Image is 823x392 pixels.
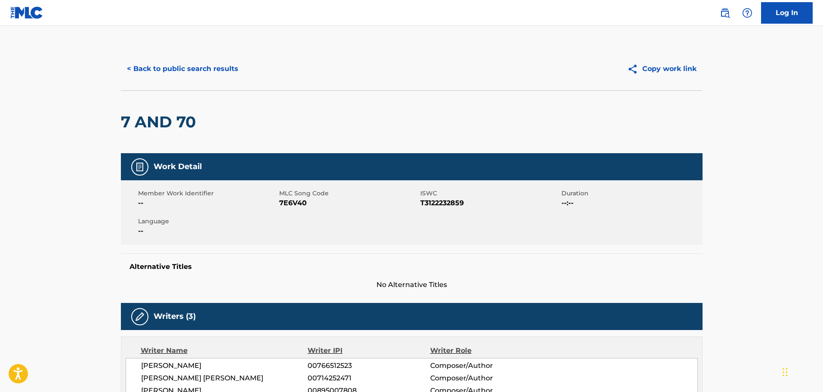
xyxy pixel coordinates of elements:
a: Log In [761,2,813,24]
h2: 7 AND 70 [121,112,200,132]
button: Copy work link [621,58,703,80]
a: Public Search [716,4,734,22]
span: Duration [561,189,700,198]
img: search [720,8,730,18]
span: [PERSON_NAME] [PERSON_NAME] [141,373,308,383]
span: Composer/Author [430,373,542,383]
span: [PERSON_NAME] [141,361,308,371]
button: < Back to public search results [121,58,244,80]
span: 00766512523 [308,361,430,371]
span: ISWC [420,189,559,198]
img: MLC Logo [10,6,43,19]
span: T3122232859 [420,198,559,208]
div: Writer IPI [308,346,430,356]
iframe: Chat Widget [780,351,823,392]
span: 00714252471 [308,373,430,383]
img: Writers [135,312,145,322]
h5: Work Detail [154,162,202,172]
div: Drag [783,359,788,385]
div: Writer Role [430,346,542,356]
span: No Alternative Titles [121,280,703,290]
h5: Writers (3) [154,312,196,321]
span: Composer/Author [430,361,542,371]
span: Language [138,217,277,226]
span: -- [138,226,277,236]
div: Writer Name [141,346,308,356]
span: Member Work Identifier [138,189,277,198]
img: help [742,8,752,18]
img: Work Detail [135,162,145,172]
span: --:-- [561,198,700,208]
div: Help [739,4,756,22]
span: MLC Song Code [279,189,418,198]
span: -- [138,198,277,208]
h5: Alternative Titles [129,262,694,271]
span: 7E6V40 [279,198,418,208]
img: Copy work link [627,64,642,74]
